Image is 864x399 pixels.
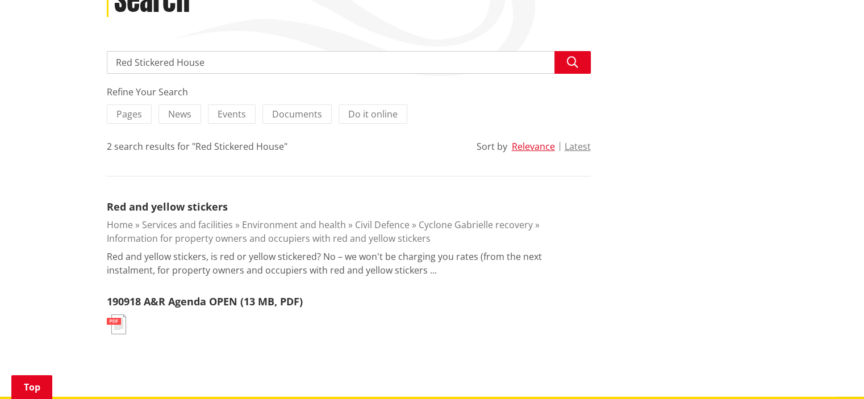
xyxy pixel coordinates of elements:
iframe: Messenger Launcher [812,351,853,392]
a: Top [11,375,52,399]
a: Civil Defence [355,219,410,231]
img: document-pdf.svg [107,314,126,334]
input: Search input [107,51,591,74]
a: Services and facilities [142,219,233,231]
a: 190918 A&R Agenda OPEN (13 MB, PDF) [107,295,303,308]
button: Relevance [512,141,555,152]
a: Red and yellow stickers [107,200,228,213]
span: Pages [116,108,142,120]
button: Latest [565,141,591,152]
span: Documents [272,108,322,120]
span: Do it online [348,108,398,120]
p: Red and yellow stickers, is red or yellow stickered? No – we won't be charging you rates (from th... [107,250,591,277]
a: Environment and health [242,219,346,231]
a: Home [107,219,133,231]
div: 2 search results for "Red Stickered House" [107,140,287,153]
span: Events [218,108,246,120]
a: Information for property owners and occupiers with red and yellow stickers [107,232,431,245]
a: Cyclone Gabrielle recovery [419,219,533,231]
div: Sort by [477,140,507,153]
div: Refine Your Search [107,85,591,99]
span: News [168,108,191,120]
